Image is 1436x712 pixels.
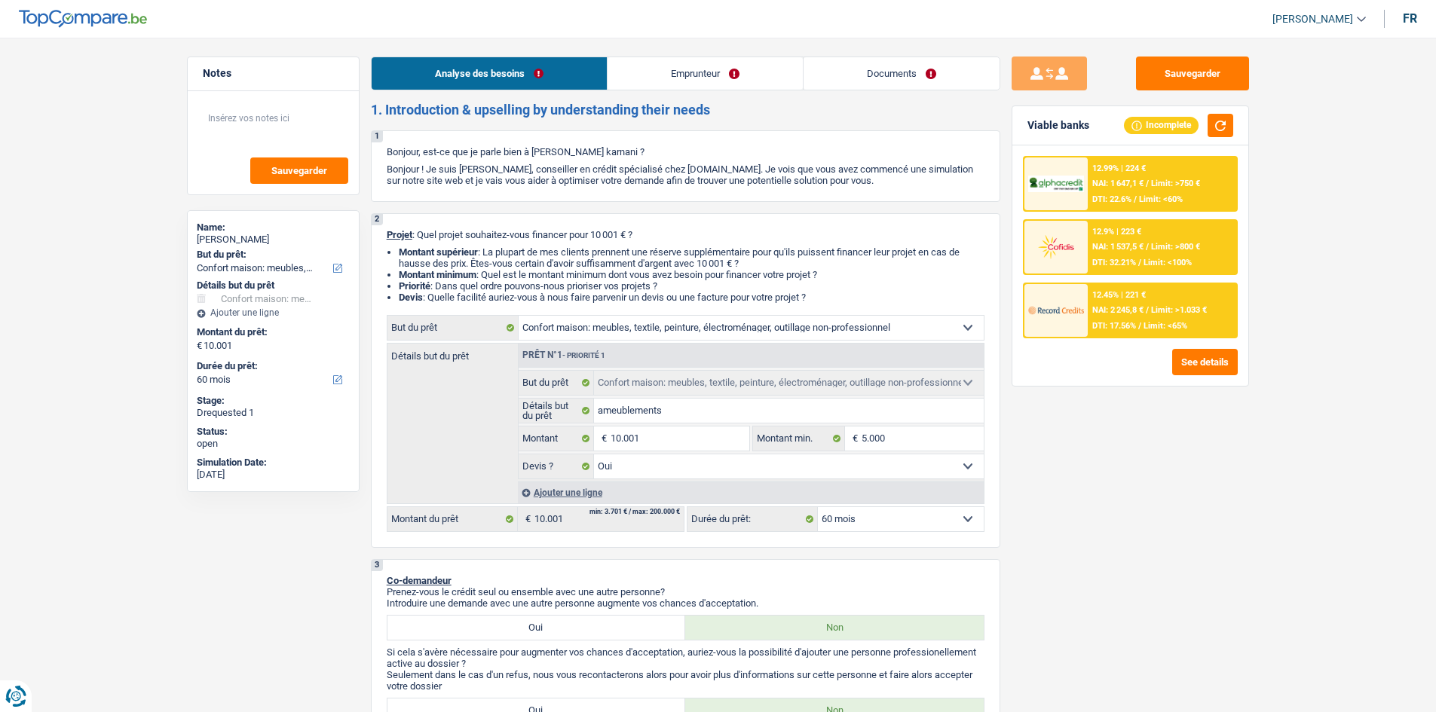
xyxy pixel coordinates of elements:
span: DTI: 32.21% [1092,258,1136,267]
span: NAI: 1 647,1 € [1092,179,1144,188]
div: fr [1403,11,1417,26]
img: TopCompare Logo [19,10,147,28]
label: Devis ? [519,454,595,478]
label: Montant du prêt: [197,326,347,338]
div: Détails but du prêt [197,280,350,292]
div: 2 [372,214,383,225]
label: Montant min. [753,426,845,451]
strong: Montant minimum [399,269,476,280]
strong: Priorité [399,280,430,292]
label: But du prêt [387,316,519,340]
a: Analyse des besoins [372,57,607,90]
div: 12.9% | 223 € [1092,227,1141,237]
span: / [1138,258,1141,267]
span: NAI: 1 537,5 € [1092,242,1144,252]
div: 1 [372,131,383,142]
span: Limit: <60% [1139,194,1183,204]
span: € [518,507,534,531]
div: Stage: [197,395,350,407]
span: DTI: 22.6% [1092,194,1131,204]
p: Seulement dans le cas d'un refus, nous vous recontacterons alors pour avoir plus d'informations s... [387,669,984,692]
span: Sauvegarder [271,166,327,176]
div: Status: [197,426,350,438]
h5: Notes [203,67,344,80]
label: Montant du prêt [387,507,518,531]
span: Projet [387,229,412,240]
p: Introduire une demande avec une autre personne augmente vos chances d'acceptation. [387,597,984,609]
label: Durée du prêt: [687,507,818,531]
span: Limit: >800 € [1151,242,1200,252]
div: Name: [197,222,350,234]
p: Prenez-vous le crédit seul ou ensemble avec une autre personne? [387,586,984,597]
span: Devis [399,292,423,303]
span: € [197,340,202,352]
span: Limit: >750 € [1151,179,1200,188]
label: Montant [519,426,595,451]
button: Sauvegarder [250,157,348,184]
div: 12.99% | 224 € [1092,163,1146,173]
li: : Quel est le montant minimum dont vous avez besoin pour financer votre projet ? [399,269,984,280]
span: Limit: <100% [1144,258,1192,267]
span: / [1138,321,1141,331]
span: Co-demandeur [387,575,452,586]
span: DTI: 17.56% [1092,321,1136,331]
span: / [1134,194,1137,204]
a: [PERSON_NAME] [1260,7,1366,32]
div: Drequested 1 [197,407,350,419]
div: Ajouter une ligne [197,307,350,318]
span: NAI: 2 245,8 € [1092,305,1144,315]
label: Non [685,616,984,640]
p: Bonjour ! Je suis [PERSON_NAME], conseiller en crédit spécialisé chez [DOMAIN_NAME]. Je vois que ... [387,163,984,186]
li: : La plupart de mes clients prennent une réserve supplémentaire pour qu'ils puissent financer leu... [399,246,984,269]
li: : Dans quel ordre pouvons-nous prioriser vos projets ? [399,280,984,292]
span: € [594,426,611,451]
div: [DATE] [197,469,350,481]
button: Sauvegarder [1136,57,1249,90]
h2: 1. Introduction & upselling by understanding their needs [371,102,1000,118]
label: Durée du prêt: [197,360,347,372]
span: - Priorité 1 [562,351,605,359]
div: Incomplete [1124,117,1199,133]
span: [PERSON_NAME] [1272,13,1353,26]
div: Viable banks [1027,119,1089,132]
li: : Quelle facilité auriez-vous à nous faire parvenir un devis ou une facture pour votre projet ? [399,292,984,303]
strong: Montant supérieur [399,246,478,258]
label: Détails but du prêt [519,399,595,423]
p: Bonjour, est-ce que je parle bien à [PERSON_NAME] karnani ? [387,146,984,157]
p: Si cela s'avère nécessaire pour augmenter vos chances d'acceptation, auriez-vous la possibilité d... [387,646,984,669]
span: Limit: <65% [1144,321,1187,331]
img: AlphaCredit [1028,176,1084,193]
span: Limit: >1.033 € [1151,305,1207,315]
div: Ajouter une ligne [518,481,984,503]
span: / [1146,242,1149,252]
a: Documents [804,57,1000,90]
a: Emprunteur [608,57,803,90]
div: 12.45% | 221 € [1092,290,1146,300]
div: Simulation Date: [197,457,350,469]
span: € [845,426,862,451]
div: 3 [372,560,383,571]
img: Record Credits [1028,296,1084,324]
span: / [1146,305,1149,315]
p: : Quel projet souhaitez-vous financer pour 10 001 € ? [387,229,984,240]
button: See details [1172,349,1238,375]
div: open [197,438,350,450]
div: [PERSON_NAME] [197,234,350,246]
label: Oui [387,616,686,640]
div: min: 3.701 € / max: 200.000 € [589,509,680,515]
label: Détails but du prêt [387,344,518,361]
label: But du prêt [519,371,595,395]
label: But du prêt: [197,249,347,261]
span: / [1146,179,1149,188]
div: Prêt n°1 [519,350,609,360]
img: Cofidis [1028,233,1084,261]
